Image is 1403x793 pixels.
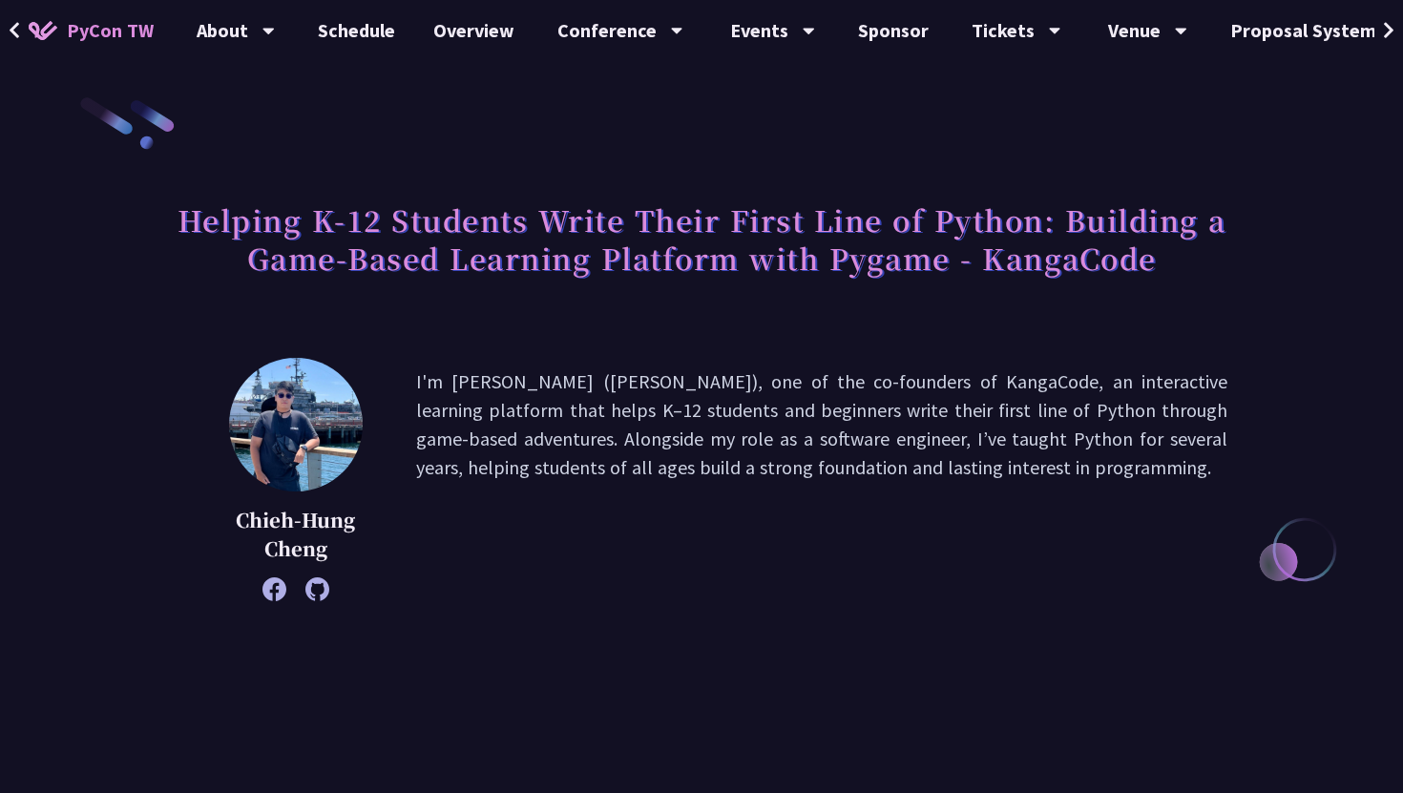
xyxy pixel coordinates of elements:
p: I'm [PERSON_NAME] ([PERSON_NAME]), one of the co-founders of KangaCode, an interactive learning p... [416,367,1227,592]
span: PyCon TW [67,16,154,45]
a: PyCon TW [10,7,173,54]
p: Chieh-Hung Cheng [223,506,368,563]
h1: Helping K-12 Students Write Their First Line of Python: Building a Game-Based Learning Platform w... [176,191,1227,286]
img: Chieh-Hung Cheng [229,358,363,491]
img: Home icon of PyCon TW 2025 [29,21,57,40]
